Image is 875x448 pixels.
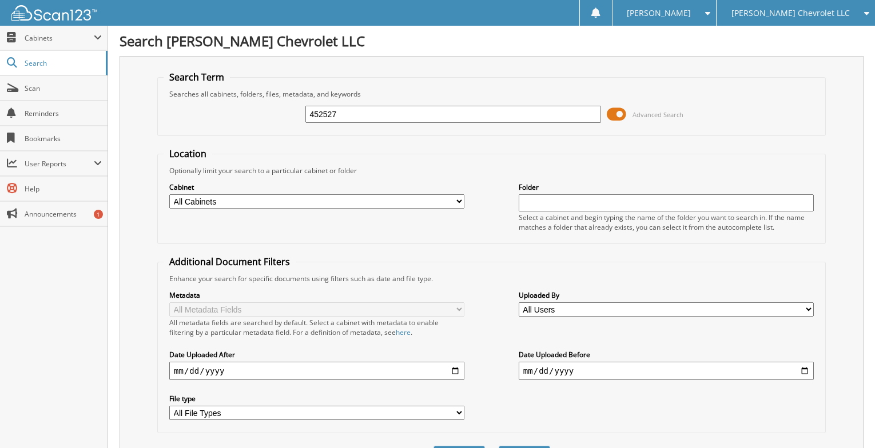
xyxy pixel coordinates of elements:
div: All metadata fields are searched by default. Select a cabinet with metadata to enable filtering b... [169,318,464,337]
span: [PERSON_NAME] [627,10,691,17]
span: User Reports [25,159,94,169]
iframe: Chat Widget [818,393,875,448]
h1: Search [PERSON_NAME] Chevrolet LLC [120,31,864,50]
div: Optionally limit your search to a particular cabinet or folder [164,166,820,175]
label: Folder [519,182,814,192]
span: Advanced Search [633,110,683,119]
span: [PERSON_NAME] Chevrolet LLC [731,10,850,17]
legend: Additional Document Filters [164,255,296,268]
legend: Search Term [164,71,230,83]
span: Bookmarks [25,134,102,143]
span: Cabinets [25,33,94,43]
input: start [169,362,464,380]
span: Announcements [25,209,102,219]
label: File type [169,394,464,403]
div: Enhance your search for specific documents using filters such as date and file type. [164,274,820,283]
div: 1 [94,210,103,219]
span: Scan [25,83,102,93]
input: end [519,362,814,380]
legend: Location [164,147,212,160]
span: Reminders [25,109,102,118]
label: Uploaded By [519,290,814,300]
label: Date Uploaded Before [519,350,814,359]
a: here [396,327,411,337]
label: Cabinet [169,182,464,192]
span: Help [25,184,102,194]
label: Date Uploaded After [169,350,464,359]
div: Select a cabinet and begin typing the name of the folder you want to search in. If the name match... [519,213,814,232]
div: Searches all cabinets, folders, files, metadata, and keywords [164,89,820,99]
span: Search [25,58,100,68]
label: Metadata [169,290,464,300]
img: scan123-logo-white.svg [11,5,97,21]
